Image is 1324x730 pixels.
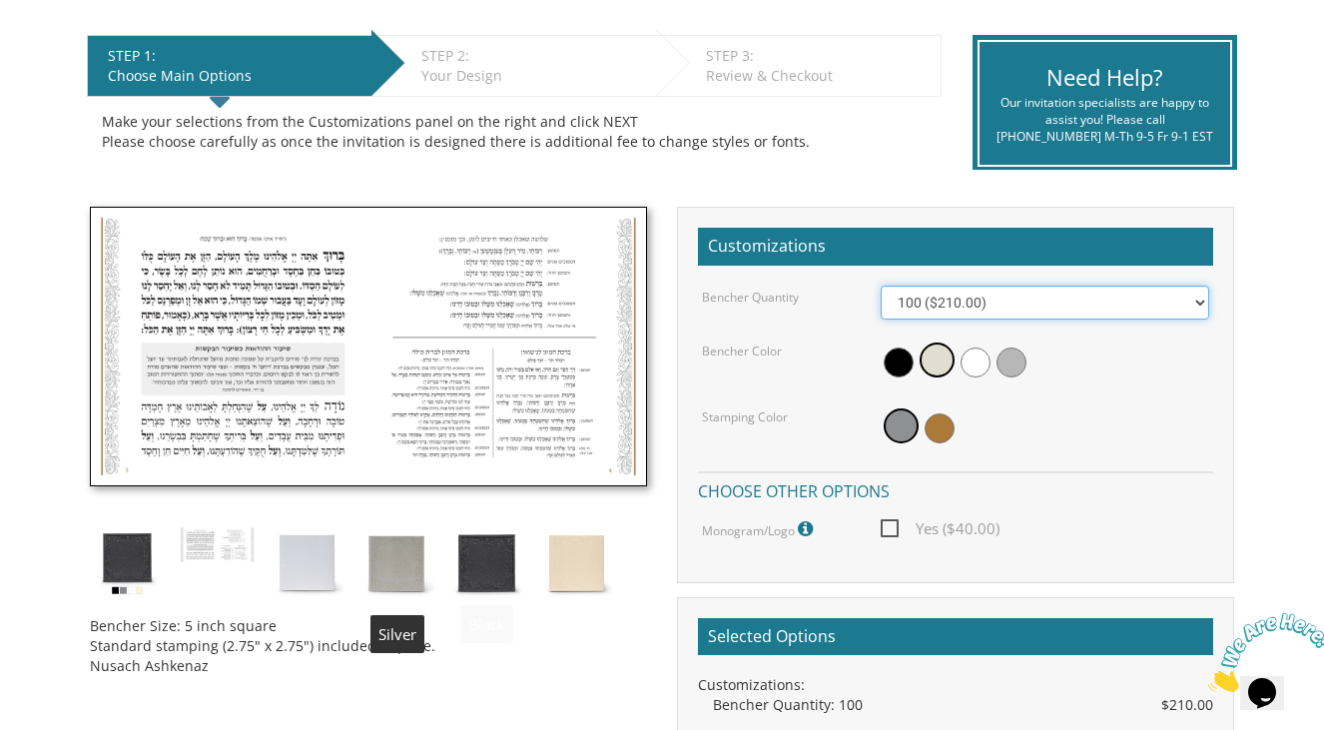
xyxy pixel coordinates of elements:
label: Monogram/Logo [702,516,818,542]
img: bp%20bencher%20inside%201.JPG [180,526,255,564]
img: bp%20bencher%20inside%201.JPG [90,207,647,486]
img: black_shimmer.jpg [449,526,524,601]
iframe: chat widget [1200,605,1324,700]
img: silver_shimmer.jpg [359,526,434,601]
img: Chat attention grabber [8,8,132,87]
span: Yes ($40.00) [881,516,999,541]
div: Review & Checkout [706,66,930,86]
h2: Selected Options [698,618,1213,656]
div: Make your selections from the Customizations panel on the right and click NEXT Please choose care... [102,112,927,152]
div: Our invitation specialists are happy to assist you! Please call [PHONE_NUMBER] M-Th 9-5 Fr 9-1 EST [994,94,1216,145]
div: Customizations: [698,675,1213,695]
div: Your Design [421,66,646,86]
h2: Customizations [698,228,1213,266]
label: Bencher Color [702,343,782,360]
img: tiferes_shimmer.jpg [90,526,165,601]
div: Need Help? [994,62,1216,93]
div: STEP 1: [108,46,361,66]
label: Stamping Color [702,408,788,425]
span: $210.00 [1161,695,1213,715]
label: Bencher Quantity [702,289,799,306]
img: white_shimmer.jpg [270,526,344,601]
div: Choose Main Options [108,66,361,86]
img: cream_shimmer.jpg [539,526,614,601]
div: STEP 3: [706,46,930,66]
div: Bencher Quantity: 100 [713,695,1213,715]
div: Bencher Size: 5 inch square Standard stamping (2.75" x 2.75") included in price. Nusach Ashkenaz [90,601,647,676]
div: STEP 2: [421,46,646,66]
h4: Choose other options [698,471,1213,506]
